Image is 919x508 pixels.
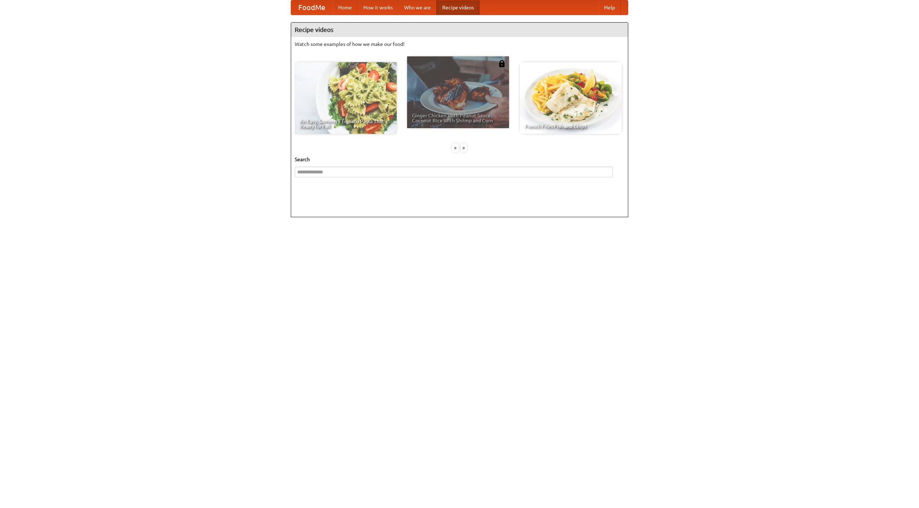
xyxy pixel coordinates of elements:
[520,62,622,134] a: French Fries Fish and Chips
[452,143,458,152] div: «
[358,0,398,15] a: How it works
[291,23,628,37] h4: Recipe videos
[332,0,358,15] a: Home
[525,124,617,129] span: French Fries Fish and Chips
[295,41,624,48] p: Watch some examples of how we make our food!
[437,0,480,15] a: Recipe videos
[598,0,621,15] a: Help
[300,119,392,129] span: An Easy, Summery Tomato Pasta That's Ready for Fall
[291,0,332,15] a: FoodMe
[295,62,397,134] a: An Easy, Summery Tomato Pasta That's Ready for Fall
[398,0,437,15] a: Who we are
[461,143,467,152] div: »
[295,156,624,163] h5: Search
[498,60,505,67] img: 483408.png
